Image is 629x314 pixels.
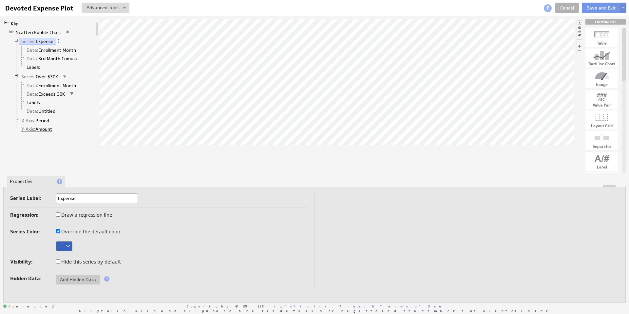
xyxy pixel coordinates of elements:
a: Scatter/Bubble Chart [14,29,64,36]
input: Override the default color [56,229,60,233]
label: Series Color: [10,227,56,236]
div: Bar/Line Chart [585,62,618,66]
a: Data: Exceeds 30K [24,91,68,97]
span: Series: [21,74,36,80]
a: Series: Over $30K [19,73,61,80]
a: Klipfolio Inc. [262,304,333,308]
a: Data: Enrollment Month [24,47,79,53]
input: Devoted Expense Plot [3,3,78,14]
span: View applied actions [66,30,70,34]
img: button-savedrop.png [123,7,126,10]
span: Series: [21,38,36,44]
a: Klip [9,20,21,27]
div: Value Pair [585,103,618,107]
a: X Axis: Period [19,117,52,124]
div: Drag & drop components onto the workspace [585,19,626,25]
span: Add Hidden Data [56,277,100,283]
li: Hide or show the component controls palette [577,39,582,57]
div: Gauge [585,83,618,87]
label: Series Label: [10,194,56,203]
a: Trust & Terms of Use [339,304,446,308]
a: Labels [24,64,43,70]
label: Override the default color [56,227,121,236]
a: Y Axis: Amount [19,126,55,132]
div: Separator [585,145,618,148]
label: Draw a regression line [56,210,112,220]
span: X Axis: [21,118,35,124]
li: Properties [7,176,65,187]
a: Data: 3rd Month Cumulative [24,55,84,62]
span: Data: [27,91,38,97]
label: Hidden Data: [10,274,56,283]
a: Data: Enrollment Month [24,82,79,89]
span: Filter is applied [69,91,74,96]
button: Save and Exit [582,3,620,13]
a: Labels [24,99,43,106]
a: Data: Untitled [24,108,58,114]
label: Regression: [10,210,56,220]
input: Hide this series by default [56,259,60,264]
li: Hide or show the component palette [577,20,582,38]
input: Draw a regression line [56,212,60,217]
label: Hide this series by default [56,257,121,266]
span: View applied actions [63,74,67,79]
span: Copyright © 2025 [187,304,333,308]
span: Connected: ID: dpnc-24 Online: true [3,304,58,308]
span: Klipfolio, Klip and Klipboard are trademarks or registered trademarks of Klipfolio Inc. [79,309,554,312]
span: Data: [27,47,38,53]
a: Cancel [555,3,579,13]
span: Data: [27,108,38,114]
img: button-savedrop.png [621,7,625,10]
span: More actions [56,39,61,43]
span: Data: [27,83,38,88]
div: Label [585,165,618,169]
button: Add Hidden Data [56,275,100,285]
a: Series: Expense [19,38,56,45]
span: Y Axis: [21,126,35,132]
span: Data: [27,56,38,62]
label: Visibility: [10,257,56,266]
div: Layout Grid [585,124,618,128]
div: Table [585,41,618,45]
